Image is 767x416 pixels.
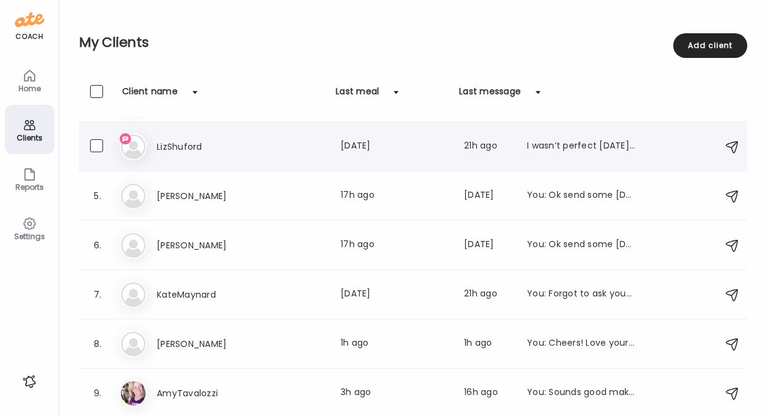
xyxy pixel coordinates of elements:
div: Reports [7,183,52,191]
div: Client name [122,85,178,105]
div: You: Ok send some [DATE] wins!! What's going well?? What do you have coming up over the weekend? ... [527,238,636,253]
div: 3h ago [341,386,449,401]
div: 6. [90,238,105,253]
div: 17h ago [341,189,449,203]
div: [DATE] [464,189,512,203]
div: You: Forgot to ask you- did you investigate or get an [PERSON_NAME] Scan [PERSON_NAME]? Would lov... [527,287,636,302]
div: coach [15,31,43,42]
h3: [PERSON_NAME] [157,238,265,253]
div: You: Ok send some [DATE] wins!! What's going well?? What do you have coming up over the weekend? [527,189,636,203]
img: ate [15,10,44,30]
div: 1h ago [341,336,449,351]
div: You: Cheers! Love your cup. :) [527,336,636,351]
div: Add client [673,33,747,58]
div: 5. [90,189,105,203]
h3: LizShuford [157,139,265,154]
div: 21h ago [464,139,512,154]
div: Last message [459,85,521,105]
div: Clients [7,134,52,142]
div: You: Sounds good make sure you're fueling enough. Don't want to 'force' eat but do want to suppor... [527,386,636,401]
div: 9. [90,386,105,401]
div: Home [7,84,52,92]
h3: [PERSON_NAME] [157,189,265,203]
h3: KateMaynard [157,287,265,302]
h2: My Clients [79,33,747,52]
div: 1h ago [464,336,512,351]
div: 17h ago [341,238,449,253]
div: 16h ago [464,386,512,401]
div: [DATE] [464,238,512,253]
div: [DATE] [341,287,449,302]
div: [DATE] [341,139,449,154]
div: 7. [90,287,105,302]
h3: AmyTavalozzi [157,386,265,401]
div: Last meal [336,85,379,105]
div: 8. [90,336,105,351]
h3: [PERSON_NAME] [157,336,265,351]
div: Settings [7,232,52,240]
div: 21h ago [464,287,512,302]
div: I wasn’t perfect [DATE] but I was pretty good. I’m loving the reframe - I get to eat healthy!😘 [527,139,636,154]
